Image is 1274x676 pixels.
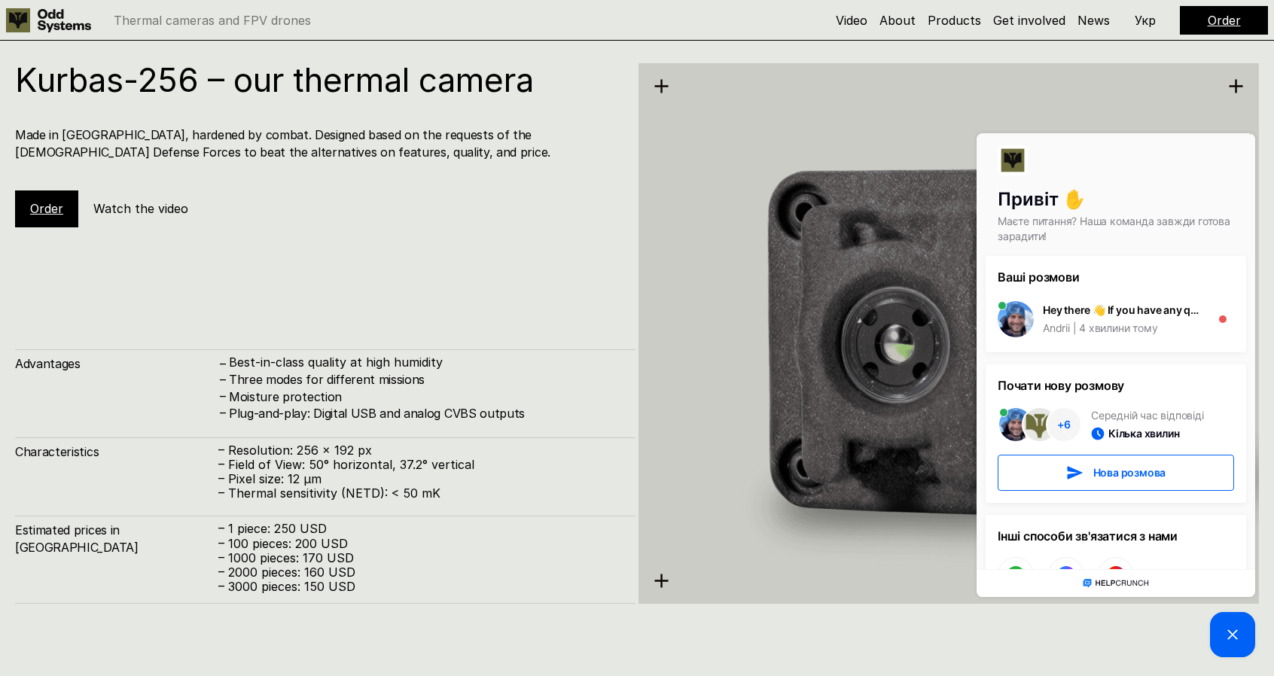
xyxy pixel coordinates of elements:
p: – Resolution: 256 x 192 px [218,443,620,458]
h4: Made in [GEOGRAPHIC_DATA], hardened by combat. Designed based on the requests of the [DEMOGRAPHIC... [15,126,620,160]
p: Thermal cameras and FPV drones [114,14,311,26]
h5: Watch the video [93,200,188,217]
p: Best-in-class quality at high humidity [229,355,620,370]
h4: – [220,355,226,371]
h4: Advantages [15,355,218,372]
p: – Field of View: 50° horizontal, 37.2° vertical [218,458,620,472]
p: – 1 piece: 250 USD [218,522,620,536]
p: – Thermal sensitivity (NETD): < 50 mK [218,486,620,501]
a: Get involved [993,13,1065,28]
p: Укр [1135,14,1156,26]
p: – Pixel size: 12 µm [218,472,620,486]
h4: Three modes for different missions [229,371,620,388]
h4: Moisture protection [229,388,620,405]
p: – 100 pieces: 200 USD [218,537,620,551]
a: Order [30,201,63,216]
a: Products [928,13,981,28]
p: – 3000 pieces: 150 USD [218,580,620,594]
a: News [1077,13,1110,28]
a: Video [836,13,867,28]
a: Order [1208,13,1241,28]
h4: Plug-and-play: Digital USB and analog CVBS outputs [229,405,620,422]
h4: – [220,370,226,387]
iframe: HelpCrunch [973,129,1259,661]
h4: – [220,388,226,404]
a: About [879,13,916,28]
h4: – [220,404,226,421]
h1: Kurbas-256 – our thermal camera [15,63,620,96]
p: – 2000 pieces: 160 USD [218,565,620,580]
p: – 1000 pieces: 170 USD [218,551,620,565]
h4: Estimated prices in [GEOGRAPHIC_DATA] [15,522,218,556]
h4: Characteristics [15,443,218,460]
